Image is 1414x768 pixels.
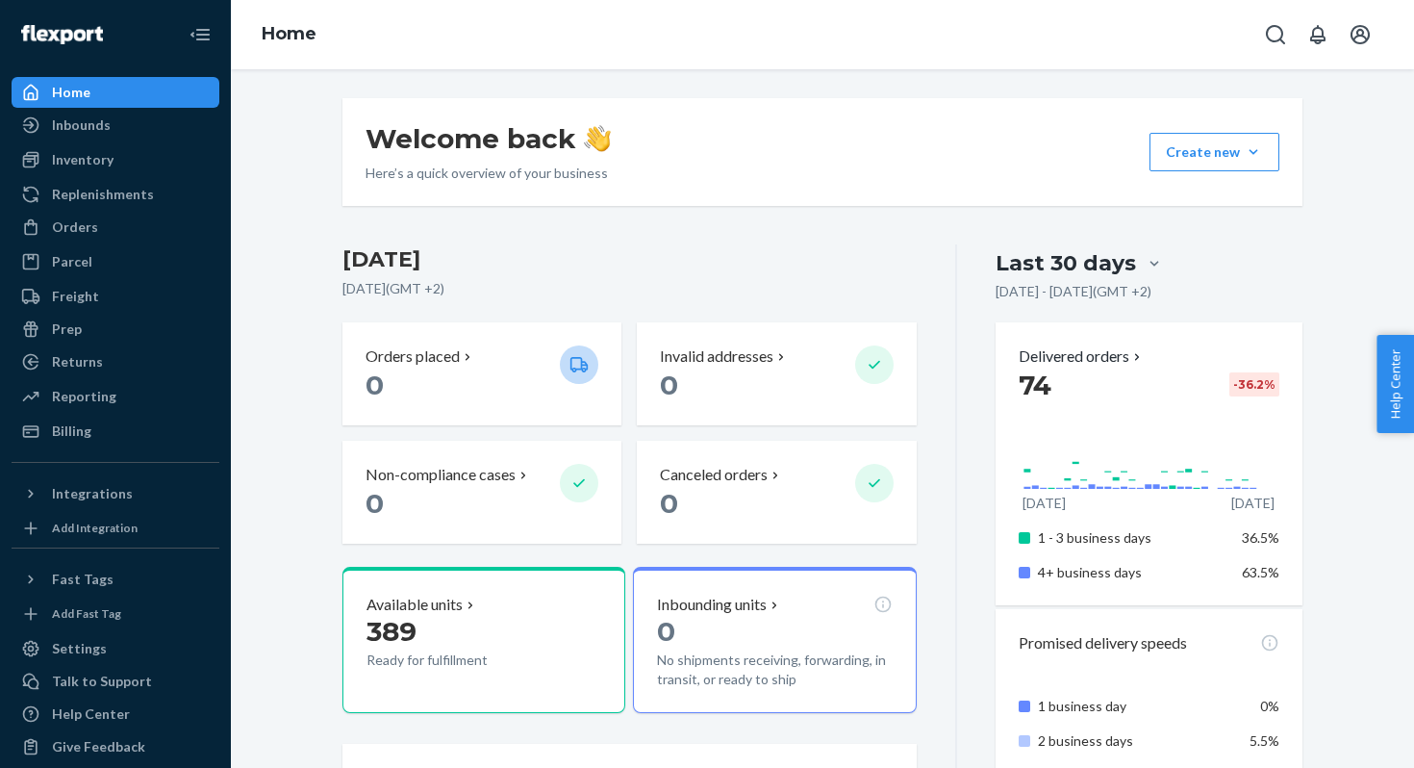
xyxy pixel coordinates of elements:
[52,252,92,271] div: Parcel
[12,281,219,312] a: Freight
[52,570,114,589] div: Fast Tags
[12,246,219,277] a: Parcel
[1242,529,1279,546] span: 36.5%
[1038,697,1227,716] p: 1 business day
[1299,15,1337,54] button: Open notifications
[1019,369,1051,401] span: 74
[52,520,138,536] div: Add Integration
[12,699,219,730] a: Help Center
[12,77,219,108] a: Home
[637,322,916,425] button: Invalid addresses 0
[12,381,219,412] a: Reporting
[52,387,116,406] div: Reporting
[12,144,219,175] a: Inventory
[657,651,892,689] p: No shipments receiving, forwarding, in transit, or ready to ship
[52,704,130,724] div: Help Center
[12,517,219,540] a: Add Integration
[52,484,133,503] div: Integrations
[1229,372,1279,397] div: -36.2 %
[1038,528,1227,548] p: 1 - 3 business days
[584,125,611,152] img: hand-wave emoji
[52,218,98,237] div: Orders
[996,248,1136,278] div: Last 30 days
[52,185,154,204] div: Replenishments
[996,282,1151,301] p: [DATE] - [DATE] ( GMT +2 )
[660,464,768,486] p: Canceled orders
[1038,563,1227,582] p: 4+ business days
[12,416,219,447] a: Billing
[366,346,460,368] p: Orders placed
[1019,346,1145,368] button: Delivered orders
[1260,698,1279,714] span: 0%
[181,15,219,54] button: Close Navigation
[366,369,384,401] span: 0
[366,594,463,616] p: Available units
[12,314,219,345] a: Prep
[660,346,773,368] p: Invalid addresses
[12,602,219,626] a: Add Fast Tag
[1019,632,1187,654] p: Promised delivery speeds
[12,212,219,243] a: Orders
[12,478,219,509] button: Integrations
[1250,732,1279,749] span: 5.5%
[342,244,917,275] h3: [DATE]
[246,7,332,63] ol: breadcrumbs
[366,121,611,156] h1: Welcome back
[52,150,114,169] div: Inventory
[366,487,384,520] span: 0
[342,441,621,544] button: Non-compliance cases 0
[52,639,107,658] div: Settings
[657,594,767,616] p: Inbounding units
[637,441,916,544] button: Canceled orders 0
[633,567,916,713] button: Inbounding units0No shipments receiving, forwarding, in transit, or ready to ship
[52,115,111,135] div: Inbounds
[342,567,625,713] button: Available units389Ready for fulfillment
[1256,15,1295,54] button: Open Search Box
[52,672,152,691] div: Talk to Support
[1149,133,1279,171] button: Create new
[52,352,103,371] div: Returns
[1038,731,1227,751] p: 2 business days
[52,422,91,441] div: Billing
[1231,494,1275,513] p: [DATE]
[262,23,316,44] a: Home
[660,369,678,401] span: 0
[12,564,219,595] button: Fast Tags
[1341,15,1379,54] button: Open account menu
[1242,564,1279,580] span: 63.5%
[12,731,219,762] button: Give Feedback
[657,615,675,648] span: 0
[1023,494,1066,513] p: [DATE]
[366,164,611,183] p: Here’s a quick overview of your business
[12,179,219,210] a: Replenishments
[342,322,621,425] button: Orders placed 0
[366,464,516,486] p: Non-compliance cases
[342,279,917,298] p: [DATE] ( GMT +2 )
[52,83,90,102] div: Home
[660,487,678,520] span: 0
[21,25,103,44] img: Flexport logo
[52,605,121,622] div: Add Fast Tag
[366,615,417,648] span: 389
[52,320,82,339] div: Prep
[1376,335,1414,433] button: Help Center
[366,651,544,670] p: Ready for fulfillment
[12,110,219,141] a: Inbounds
[12,666,219,697] a: Talk to Support
[52,737,145,756] div: Give Feedback
[12,633,219,664] a: Settings
[12,346,219,377] a: Returns
[52,287,99,306] div: Freight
